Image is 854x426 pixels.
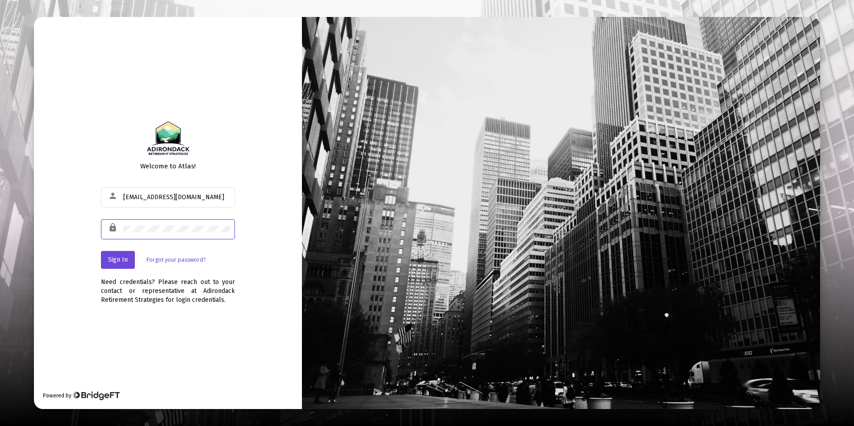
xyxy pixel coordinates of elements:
div: Powered by [43,391,119,400]
mat-icon: person [108,191,119,201]
mat-icon: lock [108,222,119,233]
div: Welcome to Atlas! [101,162,235,171]
input: Email or Username [123,194,230,201]
a: Forgot your password? [147,255,205,264]
button: Sign In [101,251,135,269]
img: Logo [147,121,189,155]
span: Sign In [108,256,128,263]
div: Need credentials? Please reach out to your contact or representative at Adirondack Retirement Str... [101,269,235,305]
img: Bridge Financial Technology Logo [72,391,119,400]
